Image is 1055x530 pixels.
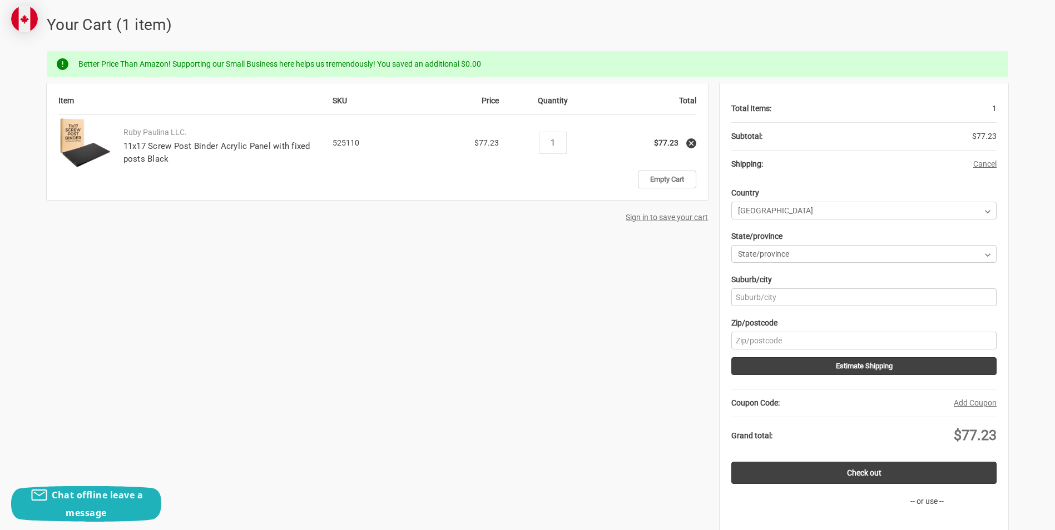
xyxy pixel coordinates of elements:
button: Cancel [973,158,997,170]
strong: Total Items: [731,104,771,113]
strong: Subtotal: [731,132,762,141]
strong: Grand total: [731,431,772,440]
label: Zip/postcode [731,314,777,332]
span: Chat offline leave a message [52,489,143,519]
button: Estimate Shipping [731,357,997,375]
input: Zip/postcode [731,332,997,349]
span: $77.23 [474,138,499,147]
strong: $77.23 [654,138,678,147]
a: 11x17 Screw Post Binder Acrylic Panel with fixed posts Black [123,141,310,164]
th: Quantity [505,95,601,115]
h1: Your Cart (1 item) [47,13,1008,37]
span: $77.23 [954,427,997,443]
input: Suburb/city [731,288,997,306]
a: Check out [731,462,997,484]
th: Price [409,95,505,115]
p: Ruby Paulina LLC. [123,127,321,138]
th: Item [58,95,333,115]
label: Country [731,184,759,202]
th: SKU [333,95,409,115]
label: Suburb/city [731,271,772,288]
button: Chat offline leave a message [11,486,161,522]
label: State/province [731,227,782,245]
strong: Shipping: [731,159,763,168]
button: Add Coupon [954,397,997,409]
a: Sign in to save your cart [626,213,708,222]
span: 525110 [333,138,359,147]
img: 11x17 Screw Post Binder Acrylic Panel with fixed posts Black [58,116,112,169]
span: $77.23 [972,132,997,141]
a: Empty Cart [638,171,696,188]
span: Better Price Than Amazon! Supporting our Small Business here helps us tremendously! You saved an ... [78,59,481,68]
img: duty and tax information for Canada [11,6,38,32]
p: -- or use -- [858,496,997,507]
strong: Coupon Code: [731,398,780,407]
th: Total [601,95,696,115]
div: 1 [771,95,997,122]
